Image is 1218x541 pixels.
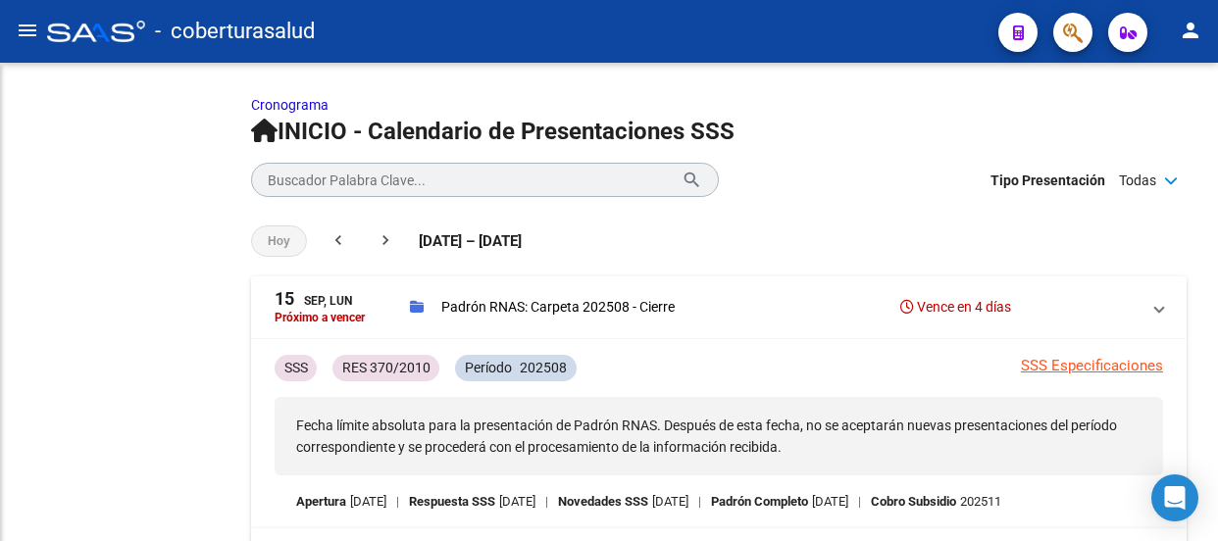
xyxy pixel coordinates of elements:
[396,491,399,513] span: |
[558,491,648,513] p: Novedades SSS
[465,357,512,378] p: Período
[329,230,348,250] mat-icon: chevron_left
[16,19,39,42] mat-icon: menu
[251,118,735,145] span: INICIO - Calendario de Presentaciones SSS
[275,290,294,308] span: 15
[342,357,431,378] p: RES 370/2010
[652,491,688,513] p: [DATE]
[520,357,567,378] p: 202508
[499,491,535,513] p: [DATE]
[812,491,848,513] p: [DATE]
[711,491,808,513] p: Padrón Completo
[960,491,1001,513] p: 202511
[275,311,365,324] p: Próximo a vencer
[1179,19,1202,42] mat-icon: person
[251,276,1187,339] mat-expansion-panel-header: 15Sep, LunPróximo a vencerPadrón RNAS: Carpeta 202508 - CierreVence en 4 días
[1021,357,1163,374] a: SSS Especificaciones
[275,290,352,311] div: Sep, Lun
[858,491,861,513] span: |
[376,230,395,250] mat-icon: chevron_right
[409,491,495,513] p: Respuesta SSS
[441,296,675,318] p: Padrón RNAS: Carpeta 202508 - Cierre
[545,491,548,513] span: |
[900,293,1011,320] h3: Vence en 4 días
[871,491,956,513] p: Cobro Subsidio
[1151,474,1198,521] div: Open Intercom Messenger
[350,491,386,513] p: [DATE]
[155,10,315,53] span: - coberturasalud
[251,339,1187,528] div: 15Sep, LunPróximo a vencerPadrón RNAS: Carpeta 202508 - CierreVence en 4 días
[419,230,522,252] span: [DATE] – [DATE]
[251,225,307,257] button: Hoy
[1119,170,1156,191] span: Todas
[682,168,702,191] mat-icon: search
[990,170,1105,191] span: Tipo Presentación
[251,97,329,113] a: Cronograma
[284,357,308,378] p: SSS
[296,491,346,513] p: Apertura
[275,397,1163,475] p: Fecha límite absoluta para la presentación de Padrón RNAS. Después de esta fecha, no se aceptarán...
[698,491,701,513] span: |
